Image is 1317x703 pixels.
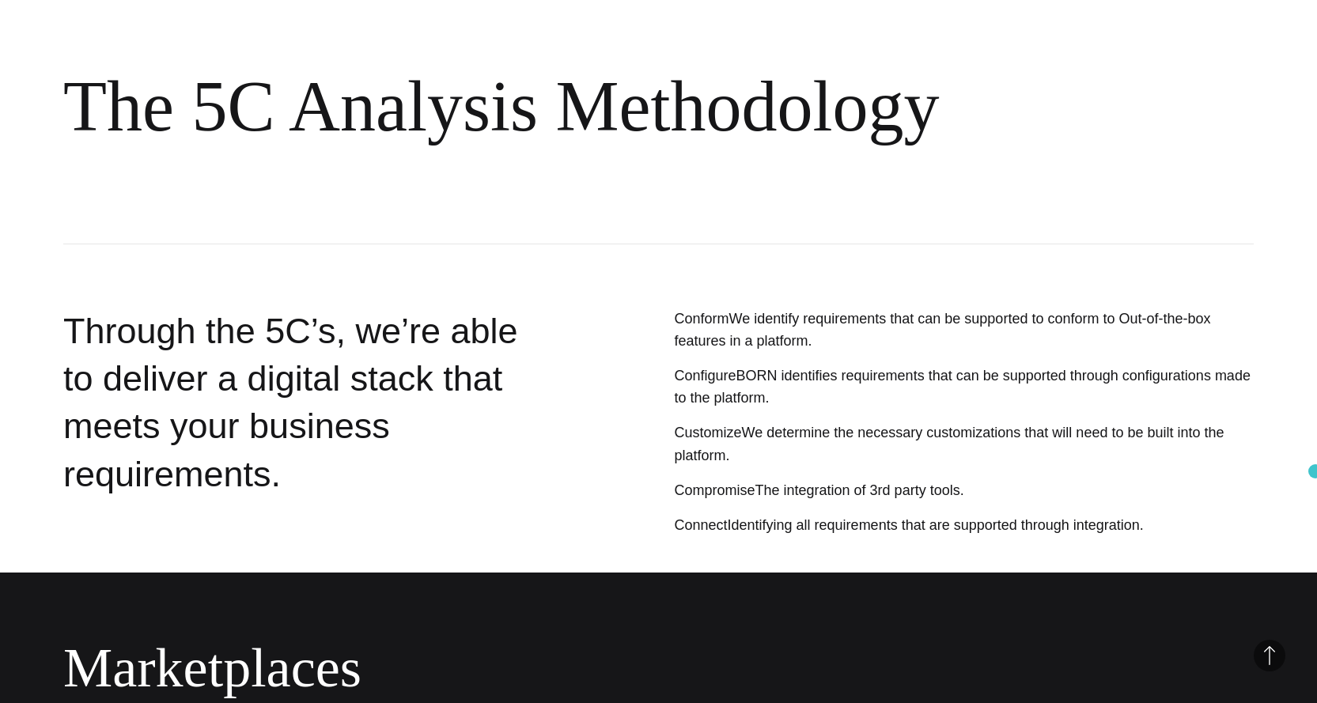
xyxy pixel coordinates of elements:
strong: Connect [674,517,727,533]
strong: Conform [674,311,729,327]
div: Through the 5C’s, we’re able to deliver a digital stack that meets your business requirements. [63,308,541,542]
p: BORN identifies requirements that can be supported through configurations made to the platform. [674,365,1254,409]
p: We identify requirements that can be supported to conform to Out-of-the-box features in a platform. [674,308,1254,352]
p: The integration of 3rd party tools. [674,479,1254,501]
p: We determine the necessary customizations that will need to be built into the platform. [674,421,1254,466]
strong: Compromise [674,482,755,498]
button: Back to Top [1254,640,1285,671]
p: Identifying all requirements that are supported through integration. [674,514,1254,536]
a: Marketplaces [63,637,361,698]
strong: Configure [674,368,736,384]
strong: Customize [674,425,741,440]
